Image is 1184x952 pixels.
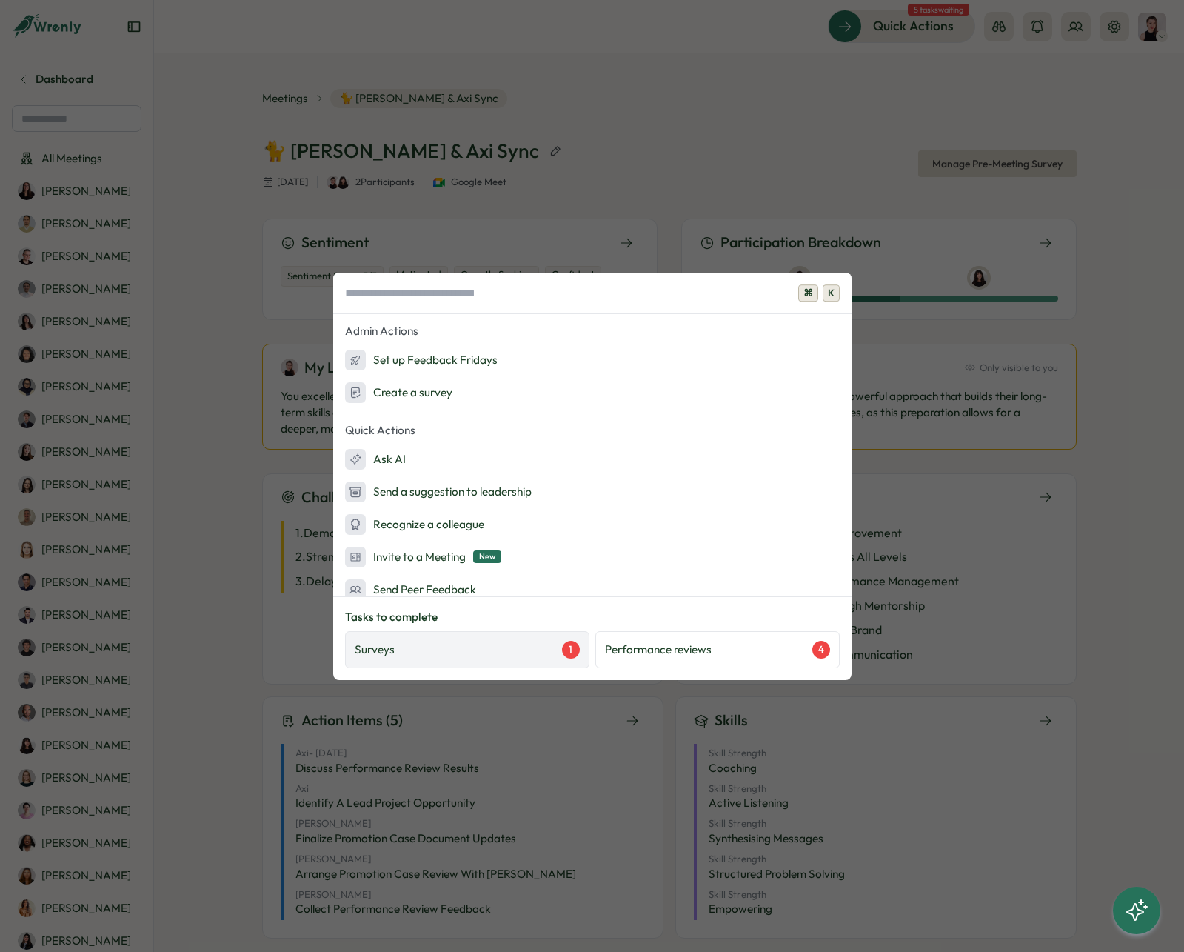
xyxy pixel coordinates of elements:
[473,550,501,563] span: New
[333,477,852,507] button: Send a suggestion to leadership
[333,445,852,474] button: Ask AI
[345,482,532,502] div: Send a suggestion to leadership
[345,382,452,403] div: Create a survey
[823,284,840,302] span: K
[345,449,406,470] div: Ask AI
[798,284,818,302] span: ⌘
[345,579,476,600] div: Send Peer Feedback
[333,378,852,407] button: Create a survey
[333,510,852,539] button: Recognize a colleague
[333,542,852,572] button: Invite to a MeetingNew
[345,547,501,567] div: Invite to a Meeting
[333,345,852,375] button: Set up Feedback Fridays
[605,642,712,658] p: Performance reviews
[812,641,830,659] div: 4
[562,641,580,659] div: 1
[345,609,840,625] p: Tasks to complete
[333,320,852,342] p: Admin Actions
[345,350,498,370] div: Set up Feedback Fridays
[355,642,395,658] p: Surveys
[333,419,852,442] p: Quick Actions
[333,575,852,605] button: Send Peer Feedback
[345,514,484,535] div: Recognize a colleague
